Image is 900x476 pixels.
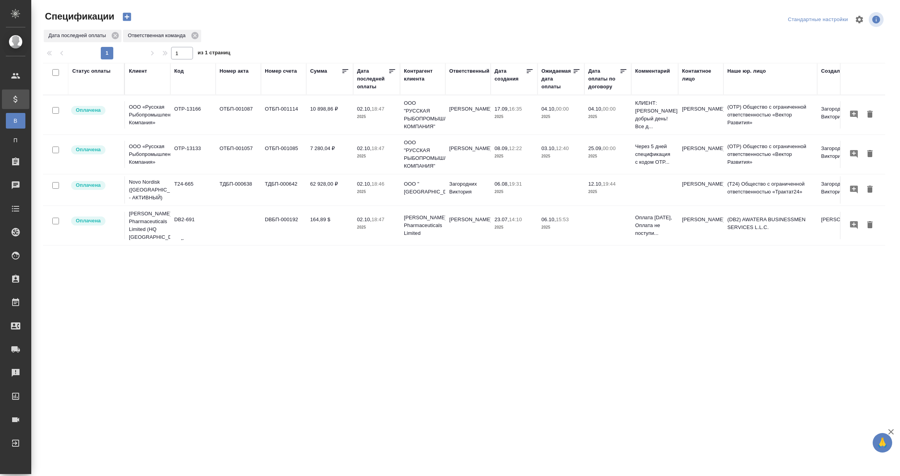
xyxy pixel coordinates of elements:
p: ООО "РУССКАЯ РЫБОПРОМЫШЛЕННАЯ КОМПАНИЯ" [404,139,441,170]
div: Дата создания [495,67,526,83]
p: 00:00 [603,106,616,112]
p: 18:47 [371,106,384,112]
td: OTP-13166 [170,101,216,129]
p: Оплата [DATE], Оплата не поступи... [635,214,674,237]
p: 00:00 [556,106,569,112]
p: Оплачена [76,217,101,225]
button: 🙏 [873,433,892,453]
div: Код [174,67,184,75]
p: 2025 [588,152,627,160]
td: DBБП-000192 [261,212,306,239]
p: 17.09, [495,106,509,112]
span: Настроить таблицу [850,10,869,29]
p: Ответственная команда [128,32,188,39]
td: 62 928,00 ₽ [306,176,353,204]
p: 2025 [357,152,396,160]
p: 06.08, [495,181,509,187]
td: [PERSON_NAME] [678,212,723,239]
div: split button [786,14,850,26]
p: 19:31 [509,181,522,187]
p: 04.10, [541,106,556,112]
p: 2025 [588,188,627,196]
p: 12:22 [509,145,522,151]
td: [PERSON_NAME] [445,101,491,129]
td: ОТБП-001087 [216,101,261,129]
div: Номер акта [220,67,248,75]
p: 00:00 [603,145,616,151]
p: 2025 [357,113,396,121]
div: Комментарий [635,67,670,75]
div: Дата последней оплаты [357,67,388,91]
p: 2025 [495,224,534,231]
p: 14:10 [509,217,522,222]
td: [PERSON_NAME] [678,176,723,204]
p: 04.10, [588,106,603,112]
td: ТДБП-000638 [216,176,261,204]
p: 2025 [495,152,534,160]
div: Ответственная команда [123,30,201,42]
button: Удалить [863,147,877,161]
td: ОТБП-001085 [261,141,306,168]
button: Удалить [863,107,877,122]
div: Ответственный [449,67,489,75]
span: Посмотреть информацию [869,12,885,27]
td: 7 280,04 ₽ [306,141,353,168]
p: 18:47 [371,145,384,151]
p: 2025 [495,113,534,121]
p: 2025 [541,152,580,160]
td: (DB2) AWATERA BUSINESSMEN SERVICES L.L.C. [723,212,817,239]
span: В [10,117,21,125]
td: [PERSON_NAME] [445,141,491,168]
p: 12:40 [556,145,569,151]
td: T24-665 [170,176,216,204]
p: ООО «Русская Рыбопромышленная Компания» [129,103,166,127]
p: Оплачена [76,106,101,114]
p: 02.10, [357,145,371,151]
p: 15:53 [556,217,569,222]
p: Дата последней оплаты [48,32,109,39]
div: Ожидаемая дата оплаты [541,67,573,91]
a: В [6,113,25,129]
p: ООО "РУССКАЯ РЫБОПРОМЫШЛЕННАЯ КОМПАНИЯ" [404,99,441,131]
td: ОТБП-001057 [216,141,261,168]
button: Удалить [863,183,877,197]
div: Сумма [310,67,327,75]
p: 16:35 [509,106,522,112]
td: OTP-13133 [170,141,216,168]
span: Спецификации [43,10,114,23]
p: 23.07, [495,217,509,222]
p: ООО «Русская Рыбопромышленная Компания» [129,143,166,166]
td: [PERSON_NAME] [678,141,723,168]
p: 2025 [495,188,534,196]
a: П [6,132,25,148]
div: Клиент [129,67,147,75]
p: 2025 [357,188,396,196]
p: Оплачена [76,146,101,154]
p: Через 5 дней спецификация с кодом OTP... [635,143,674,166]
p: 2025 [541,224,580,231]
div: Наше юр. лицо [727,67,766,75]
td: 10 898,86 ₽ [306,101,353,129]
td: (OTP) Общество с ограниченной ответственностью «Вектор Развития» [723,139,817,170]
button: Удалить [863,218,877,233]
p: 08.09, [495,145,509,151]
p: 12.10, [588,181,603,187]
span: 🙏 [876,435,889,451]
td: [PERSON_NAME] [817,212,862,239]
div: Номер счета [265,67,297,75]
div: Дата оплаты по договору [588,67,620,91]
p: 18:47 [371,217,384,222]
td: Загородних Виктория [817,101,862,129]
p: 03.10, [541,145,556,151]
p: Оплачена [76,181,101,189]
p: [PERSON_NAME] Pharmaceuticals Limited [404,214,441,237]
td: ТДБП-000642 [261,176,306,204]
div: Контрагент клиента [404,67,441,83]
p: 2025 [541,113,580,121]
p: 2025 [357,224,396,231]
p: ООО "[GEOGRAPHIC_DATA]" [404,180,441,196]
td: Загородних Виктория [445,176,491,204]
p: 02.10, [357,106,371,112]
div: Дата последней оплаты [44,30,121,42]
p: 06.10, [541,217,556,222]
